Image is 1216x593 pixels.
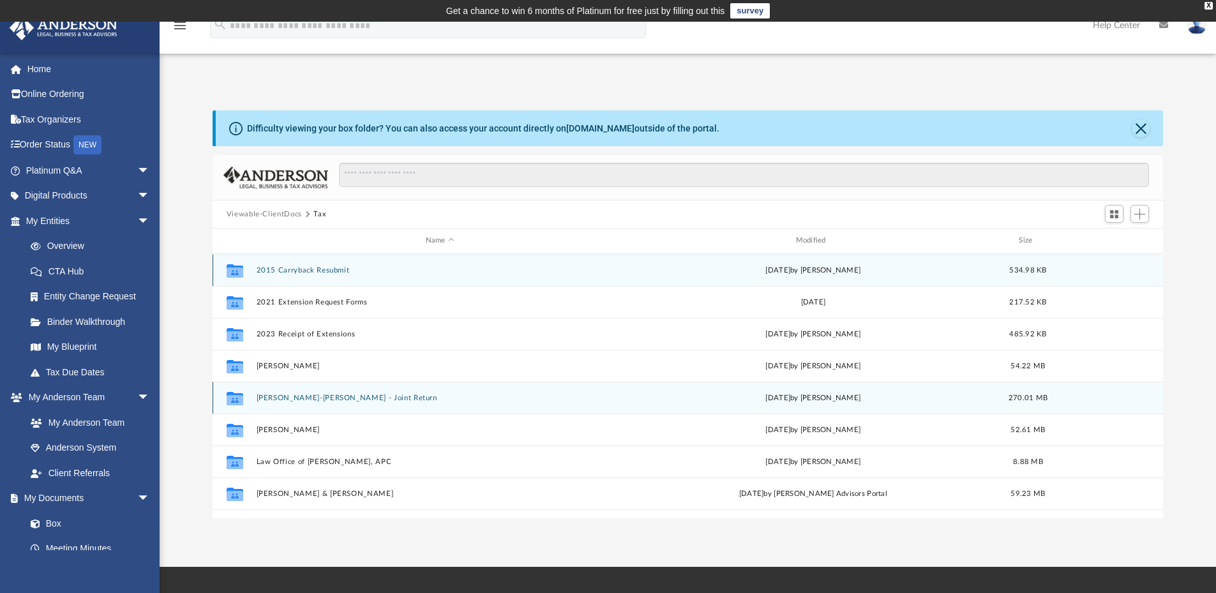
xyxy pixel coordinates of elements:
[9,107,169,132] a: Tax Organizers
[137,208,163,234] span: arrow_drop_down
[255,235,623,246] div: Name
[730,3,770,19] a: survey
[137,158,163,184] span: arrow_drop_down
[256,426,624,434] button: [PERSON_NAME]
[9,385,163,410] a: My Anderson Teamarrow_drop_down
[629,360,997,372] div: [DATE] by [PERSON_NAME]
[629,424,997,435] div: [DATE] by [PERSON_NAME]
[629,296,997,308] div: [DATE]
[18,410,156,435] a: My Anderson Team
[629,456,997,467] div: [DATE] by [PERSON_NAME]
[256,266,624,274] button: 2015 Carryback Resubmit
[629,264,997,276] div: [DATE] by [PERSON_NAME]
[18,536,163,562] a: Meeting Minutes
[1009,298,1046,305] span: 217.52 KB
[1205,2,1213,10] div: close
[18,460,163,486] a: Client Referrals
[137,486,163,512] span: arrow_drop_down
[18,284,169,310] a: Entity Change Request
[1010,362,1045,369] span: 54.22 MB
[256,394,624,402] button: [PERSON_NAME]-[PERSON_NAME] - Joint Return
[1009,394,1047,401] span: 270.01 MB
[566,123,634,133] a: [DOMAIN_NAME]
[218,235,250,246] div: id
[256,330,624,338] button: 2023 Receipt of Extensions
[256,490,624,498] button: [PERSON_NAME] & [PERSON_NAME]
[9,56,169,82] a: Home
[256,458,624,466] button: Law Office of [PERSON_NAME], APC
[1010,490,1045,497] span: 59.23 MB
[629,328,997,340] div: [DATE] by [PERSON_NAME]
[9,132,169,158] a: Order StatusNEW
[137,183,163,209] span: arrow_drop_down
[9,486,163,511] a: My Documentsarrow_drop_down
[18,259,169,284] a: CTA Hub
[6,15,121,40] img: Anderson Advisors Platinum Portal
[629,392,997,403] div: [DATE] by [PERSON_NAME]
[1187,16,1206,34] img: User Pic
[1002,235,1053,246] div: Size
[227,209,302,220] button: Viewable-ClientDocs
[1010,426,1045,433] span: 52.61 MB
[213,254,1164,518] div: grid
[9,183,169,209] a: Digital Productsarrow_drop_down
[339,163,1149,187] input: Search files and folders
[9,158,169,183] a: Platinum Q&Aarrow_drop_down
[247,122,719,135] div: Difficulty viewing your box folder? You can also access your account directly on outside of the p...
[1130,205,1150,223] button: Add
[256,298,624,306] button: 2021 Extension Request Forms
[18,435,163,461] a: Anderson System
[9,208,169,234] a: My Entitiesarrow_drop_down
[1009,330,1046,337] span: 485.92 KB
[213,17,227,31] i: search
[172,24,188,33] a: menu
[9,82,169,107] a: Online Ordering
[256,362,624,370] button: [PERSON_NAME]
[1013,458,1043,465] span: 8.88 MB
[629,235,996,246] div: Modified
[73,135,101,154] div: NEW
[18,334,163,360] a: My Blueprint
[137,385,163,411] span: arrow_drop_down
[313,209,326,220] button: Tax
[18,359,169,385] a: Tax Due Dates
[172,18,188,33] i: menu
[1132,119,1150,137] button: Close
[1059,235,1148,246] div: id
[1009,266,1046,273] span: 534.98 KB
[18,511,156,536] a: Box
[629,488,997,499] div: [DATE] by [PERSON_NAME] Advisors Portal
[1105,205,1124,223] button: Switch to Grid View
[18,309,169,334] a: Binder Walkthrough
[446,3,725,19] div: Get a chance to win 6 months of Platinum for free just by filling out this
[18,234,169,259] a: Overview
